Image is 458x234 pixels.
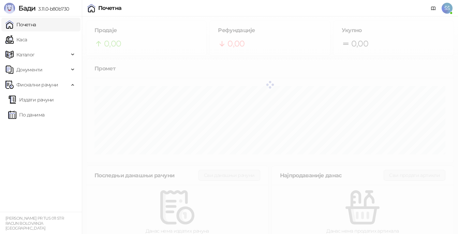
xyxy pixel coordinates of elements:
span: ŠŠ [442,3,453,14]
a: Издати рачуни [8,93,54,107]
a: Каса [5,33,27,46]
img: Logo [4,3,15,14]
small: [PERSON_NAME] PR TUS 011 STR RACUN BOLOVANJA [GEOGRAPHIC_DATA] [5,216,64,231]
a: Почетна [5,18,36,31]
div: Почетна [98,5,122,11]
a: По данима [8,108,44,122]
span: 3.11.0-b80b730 [35,6,69,12]
span: Бади [18,4,35,12]
span: Каталог [16,48,35,61]
span: Документи [16,63,42,77]
span: Фискални рачуни [16,78,58,92]
a: Документација [428,3,439,14]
